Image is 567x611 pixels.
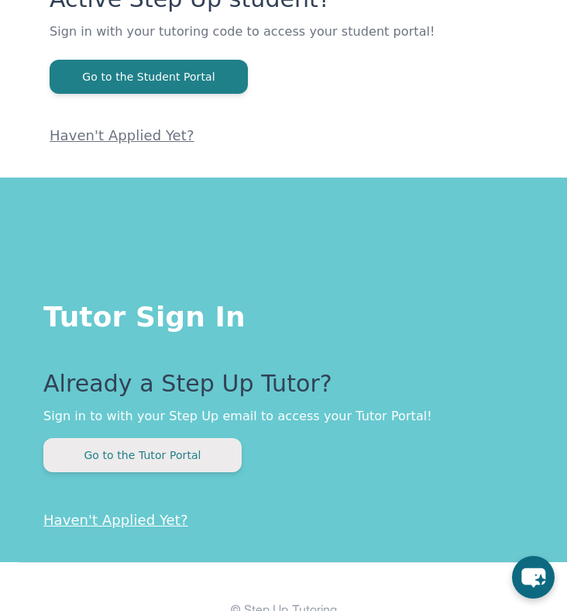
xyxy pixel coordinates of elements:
h1: Tutor Sign In [43,295,524,333]
button: Go to the Tutor Portal [43,438,242,472]
a: Haven't Applied Yet? [50,127,194,143]
button: Go to the Student Portal [50,60,248,94]
p: Sign in with your tutoring code to access your student portal! [50,22,524,60]
a: Go to the Student Portal [50,69,248,84]
p: Already a Step Up Tutor? [43,370,524,407]
a: Haven't Applied Yet? [43,512,188,528]
button: chat-button [512,556,555,599]
p: Sign in to with your Step Up email to access your Tutor Portal! [43,407,524,426]
a: Go to the Tutor Portal [43,447,242,462]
